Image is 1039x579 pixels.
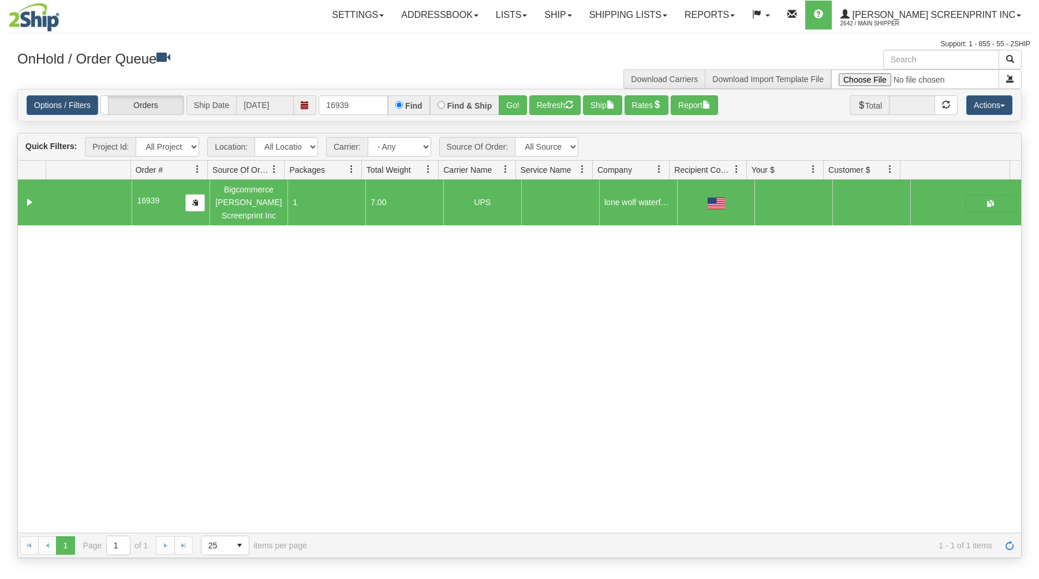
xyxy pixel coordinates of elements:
button: Shipping Documents [965,195,1016,213]
span: Ship Date [186,95,236,115]
span: Source Of Order [212,164,270,176]
span: Order # [136,164,163,176]
a: Addressbook [393,1,487,29]
button: Search [999,50,1022,69]
a: Collapse [23,195,37,210]
input: Search [883,50,999,69]
label: Find [405,102,423,110]
a: Source Of Order filter column settings [264,159,284,179]
button: Refresh [529,95,581,115]
a: Ship [536,1,580,29]
span: Carrier Name [443,164,492,176]
span: 2642 / Main Shipper [840,18,927,29]
div: UPS [449,196,516,209]
button: Ship [583,95,622,115]
a: Lists [487,1,536,29]
a: Your $ filter column settings [803,159,823,179]
div: Support: 1 - 855 - 55 - 2SHIP [9,39,1030,49]
a: Refresh [1000,536,1019,555]
span: 1 [293,198,297,207]
span: Customer $ [828,164,870,176]
span: Your $ [752,164,775,176]
a: Customer $ filter column settings [880,159,900,179]
input: Import [831,69,999,89]
input: Page 1 [107,536,130,555]
span: items per page [201,536,307,555]
span: Packages [289,164,324,176]
a: Options / Filters [27,95,98,115]
a: [PERSON_NAME] Screenprint Inc 2642 / Main Shipper [832,1,1030,29]
td: lone wolf waterfowler [599,180,677,225]
label: Orders [101,96,184,114]
span: Carrier: [326,137,368,157]
a: Shipping lists [581,1,676,29]
span: Service Name [521,164,571,176]
h3: OnHold / Order Queue [17,50,511,66]
iframe: chat widget [1012,231,1038,348]
span: 1 - 1 of 1 items [323,541,992,550]
span: Total Weight [367,164,411,176]
a: Settings [323,1,393,29]
a: Recipient Country filter column settings [727,159,746,179]
a: Total Weight filter column settings [418,159,438,179]
img: logo2642.jpg [9,3,59,32]
div: grid toolbar [18,133,1021,161]
label: Find & Ship [447,102,492,110]
span: Recipient Country [674,164,732,176]
span: Source Of Order: [439,137,515,157]
input: Order # [319,95,388,115]
span: Page of 1 [83,536,148,555]
button: Rates [625,95,669,115]
span: Page 1 [56,536,74,555]
a: Reports [676,1,743,29]
a: Download Import Template File [712,75,824,84]
a: Download Carriers [631,75,698,84]
span: 16939 [137,196,159,205]
a: Order # filter column settings [188,159,207,179]
span: Total [850,95,889,115]
a: Company filter column settings [649,159,669,179]
span: Company [597,164,632,176]
span: 7.00 [371,198,386,207]
button: Report [671,95,718,115]
div: Bigcommerce [PERSON_NAME] Screenprint Inc [215,183,282,222]
button: Go! [499,95,527,115]
a: Carrier Name filter column settings [496,159,515,179]
a: Service Name filter column settings [573,159,592,179]
a: Packages filter column settings [342,159,361,179]
span: Page sizes drop down [201,536,249,555]
span: Location: [207,137,255,157]
button: Copy to clipboard [185,194,205,211]
span: 25 [208,540,223,551]
span: [PERSON_NAME] Screenprint Inc [850,10,1015,20]
span: select [230,536,249,555]
img: US [708,198,725,209]
span: Project Id: [85,137,136,157]
button: Actions [966,95,1012,115]
label: Quick Filters: [25,140,77,152]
